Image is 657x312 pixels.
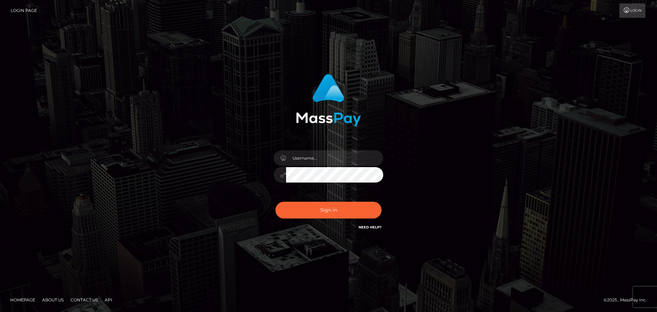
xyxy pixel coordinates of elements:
img: MassPay Login [296,74,361,126]
a: API [102,295,115,305]
input: Username... [286,150,383,166]
a: Need Help? [359,225,382,229]
a: About Us [39,295,66,305]
div: © 2025 , MassPay Inc. [604,296,652,304]
a: Homepage [8,295,38,305]
a: Login [619,3,645,18]
a: Login Page [11,3,37,18]
a: Contact Us [68,295,101,305]
button: Sign in [275,202,382,219]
